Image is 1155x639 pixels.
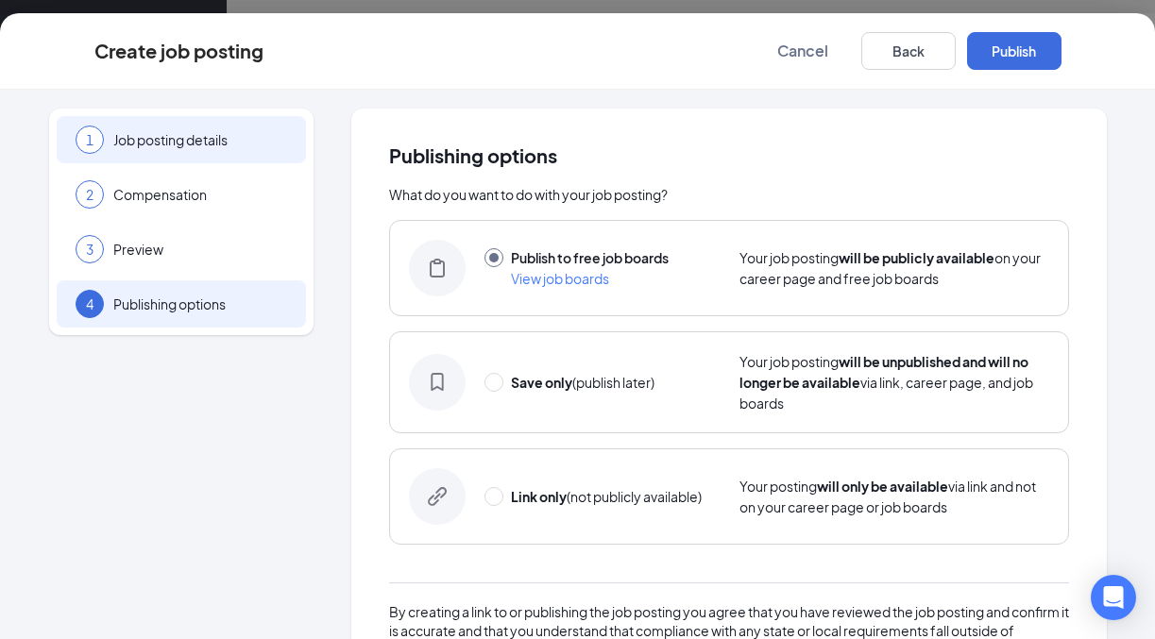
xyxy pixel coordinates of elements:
span: Job posting details [113,130,287,149]
div: Open Intercom Messenger [1091,575,1136,620]
strong: Link only [511,488,567,505]
button: Cancel [756,32,850,70]
button: Back [861,32,956,70]
span: 4 [86,294,93,313]
span: Your posting via link and not on your career page or job boards [739,478,1036,515]
strong: will be publicly available [839,249,994,266]
div: Create job posting [94,41,263,61]
span: 3 [86,240,93,259]
span: View job boards [511,270,609,287]
span: (publish later) [511,374,654,391]
span: Publishing options [113,294,287,313]
span: Compensation [113,185,287,204]
span: Preview [113,240,287,259]
span: Publish to free job boards [511,249,669,266]
button: Publish [967,32,1062,70]
strong: will be unpublished and will no longer be available [739,353,1028,391]
strong: will only be available [817,478,948,495]
span: What do you want to do with your job posting? [389,186,668,203]
span: Your job posting via link, career page, and job boards [739,353,1033,412]
svg: SaveOnlyIcon [428,373,447,392]
span: 2 [86,185,93,204]
span: 1 [86,130,93,149]
span: Your job posting on your career page and free job boards [739,249,1041,287]
span: Cancel [777,42,828,60]
svg: BoardIcon [428,259,447,277]
strong: Save only [511,374,572,391]
span: Publishing options [389,146,1069,165]
svg: LinkOnlyIcon [428,487,447,506]
span: (not publicly available) [511,488,702,505]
